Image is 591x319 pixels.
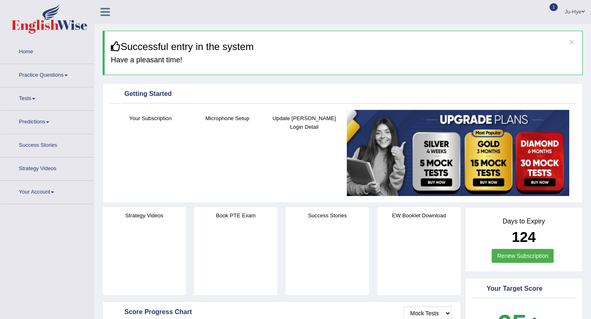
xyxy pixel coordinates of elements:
div: Your Target Score [474,283,574,295]
a: Tests [0,87,94,108]
a: Strategy Videos [0,157,94,178]
h4: Strategy Videos [103,211,186,220]
h3: Successful entry in the system [111,41,576,52]
a: Renew Subscription [492,249,554,263]
a: Predictions [0,111,94,131]
img: small5.jpg [347,110,569,196]
h4: Success Stories [286,211,369,220]
h4: Update [PERSON_NAME] Login Detail [270,114,339,131]
button: × [569,37,574,46]
h4: Have a pleasant time! [111,56,576,64]
b: 124 [512,229,536,245]
a: Your Account [0,181,94,201]
a: Home [0,41,94,61]
h4: Days to Expiry [474,218,574,225]
div: Score Progress Chart [112,306,451,319]
h4: Book PTE Exam [194,211,277,220]
a: Success Stories [0,134,94,155]
span: 1 [550,3,558,11]
h4: EW Booklet Download [377,211,460,220]
h4: Microphone Setup [193,114,261,123]
div: Getting Started [112,88,573,100]
a: Practice Questions [0,64,94,84]
h4: Your Subscription [116,114,185,123]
